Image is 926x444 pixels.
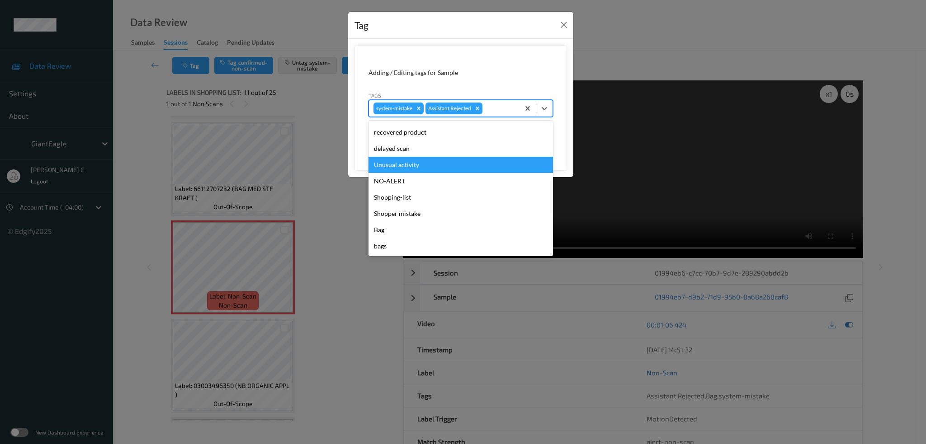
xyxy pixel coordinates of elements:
div: NO-ALERT [369,173,553,189]
div: system-mistake [373,103,414,114]
button: Close [557,19,570,31]
label: Tags [369,91,381,99]
div: Shopping-list [369,189,553,206]
div: Remove Assistant Rejected [472,103,482,114]
div: Tag [354,18,369,33]
div: Assistant Rejected [425,103,472,114]
div: Shopper mistake [369,206,553,222]
div: recovered product [369,124,553,140]
div: bags [369,238,553,254]
div: delayed scan [369,140,553,157]
div: Adding / Editing tags for Sample [369,68,553,77]
div: Bag [369,222,553,238]
div: Remove system-mistake [414,103,424,114]
div: Unusual activity [369,157,553,173]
